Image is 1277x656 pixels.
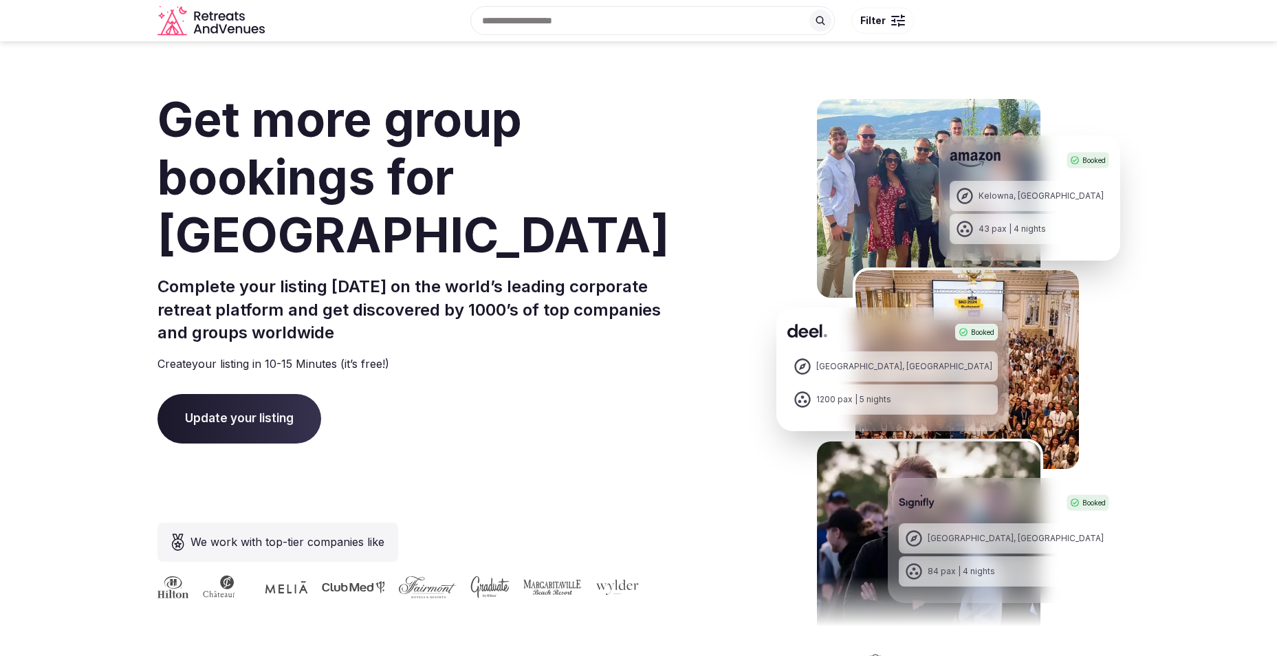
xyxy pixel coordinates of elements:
div: [GEOGRAPHIC_DATA], [GEOGRAPHIC_DATA] [816,361,992,373]
img: Signifly Portugal Retreat [814,439,1043,643]
img: Deel Spain Retreat [853,267,1082,472]
span: Filter [860,14,886,28]
p: Create your listing in 10-15 Minutes (it’s free!) [157,356,692,372]
div: [GEOGRAPHIC_DATA], [GEOGRAPHIC_DATA] [928,533,1104,545]
a: Update your listing [157,411,321,425]
div: 84 pax | 4 nights [928,566,995,578]
div: Kelowna, [GEOGRAPHIC_DATA] [979,190,1104,202]
div: 1200 pax | 5 nights [816,394,891,406]
div: We work with top-tier companies like [157,523,398,562]
div: Booked [955,324,998,340]
span: Update your listing [157,394,321,444]
div: Booked [1067,152,1109,168]
div: Booked [1067,494,1109,511]
a: Visit the homepage [157,6,268,36]
button: Filter [851,8,914,34]
svg: Retreats and Venues company logo [157,6,268,36]
h1: Get more group bookings for [GEOGRAPHIC_DATA] [157,91,692,264]
h2: Complete your listing [DATE] on the world’s leading corporate retreat platform and get discovered... [157,275,692,345]
div: 43 pax | 4 nights [979,223,1046,235]
img: Amazon Kelowna Retreat [814,96,1043,300]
